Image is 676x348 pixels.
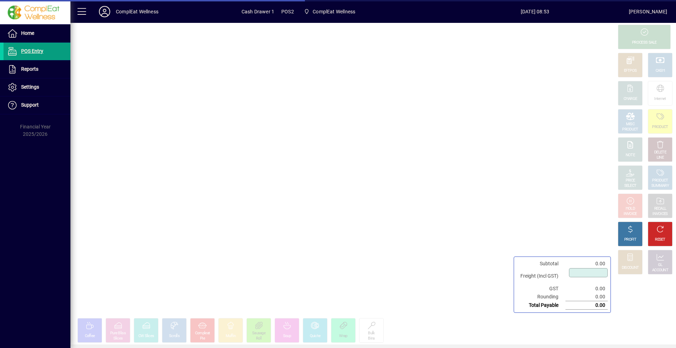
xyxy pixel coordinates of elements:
div: CW Slices [138,334,154,339]
button: Profile [93,5,116,18]
div: PRICE [626,178,635,183]
div: RESET [655,237,665,242]
div: Compleat [195,331,210,336]
div: Slices [113,336,123,341]
div: Quiche [310,334,321,339]
div: PRODUCT [622,127,638,132]
div: PRODUCT [652,125,668,130]
div: Bulk [368,331,375,336]
div: Internet [654,96,666,102]
div: INVOICES [652,211,668,217]
div: GL [658,262,663,268]
a: Support [4,96,70,114]
span: Support [21,102,39,108]
span: POS Entry [21,48,43,54]
td: 0.00 [565,260,608,268]
td: 0.00 [565,301,608,310]
td: Subtotal [517,260,565,268]
div: [PERSON_NAME] [629,6,667,17]
div: PRODUCT [652,178,668,183]
span: Reports [21,66,38,72]
div: INVOICE [624,211,637,217]
a: Settings [4,78,70,96]
div: Pie [200,336,205,341]
span: Cash Drawer 1 [242,6,274,17]
a: Home [4,25,70,42]
div: PROFIT [624,237,636,242]
span: POS2 [281,6,294,17]
div: Muffin [226,334,236,339]
span: ComplEat Wellness [313,6,355,17]
div: Sausage [252,331,265,336]
span: Home [21,30,34,36]
div: EFTPOS [624,68,637,74]
td: Freight (Incl GST) [517,268,565,285]
div: MISC [626,122,634,127]
div: Pure Bliss [110,331,126,336]
div: DISCOUNT [622,265,639,271]
div: CHARGE [624,96,637,102]
div: SELECT [624,183,637,189]
div: SUMMARY [651,183,669,189]
div: NOTE [626,153,635,158]
span: [DATE] 08:53 [441,6,629,17]
td: Rounding [517,293,565,301]
div: Bins [368,336,375,341]
div: HOLD [626,206,635,211]
td: 0.00 [565,285,608,293]
span: Settings [21,84,39,90]
div: LINE [657,155,664,160]
div: Soup [283,334,291,339]
td: Total Payable [517,301,565,310]
div: RECALL [654,206,666,211]
div: Roll [256,336,262,341]
div: CASH [656,68,665,74]
div: ComplEat Wellness [116,6,158,17]
div: Coffee [85,334,95,339]
div: PROCESS SALE [632,40,657,45]
div: Scrolls [169,334,180,339]
a: Reports [4,61,70,78]
td: GST [517,285,565,293]
td: 0.00 [565,293,608,301]
div: DELETE [654,150,666,155]
span: ComplEat Wellness [301,5,358,18]
div: Wrap [339,334,347,339]
div: ACCOUNT [652,268,668,273]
